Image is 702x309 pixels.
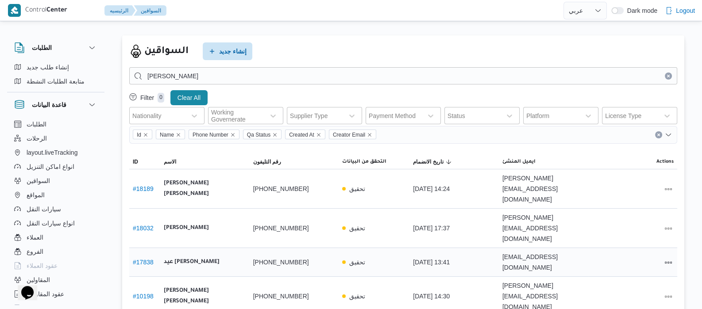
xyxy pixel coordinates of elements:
[413,223,450,233] span: [DATE] 17:37
[27,147,77,158] span: layout.liveTracking
[203,42,252,60] button: إنشاء جديد
[158,93,164,103] p: 0
[290,112,328,119] div: Supplier Type
[8,4,21,17] img: X8yXhbKr1z7QwAAAABJRU5ErkJggg==
[250,155,339,169] button: رقم التليفون
[413,158,443,165] span: تاريخ الانضمام; Sorted in descending order
[211,109,261,123] div: Working Governerate
[665,131,672,138] button: Open list of options
[160,130,174,140] span: Name
[447,112,465,119] div: Status
[11,117,101,131] button: الطلبات
[11,287,101,301] button: عقود المقاولين
[14,99,97,110] button: قاعدة البيانات
[134,5,166,16] button: السواقين
[27,62,69,72] span: إنشاء طلب جديد
[11,174,101,188] button: السواقين
[413,291,450,301] span: [DATE] 14:30
[11,259,101,273] button: عقود العملاء
[164,257,220,267] b: عيد [PERSON_NAME]
[164,178,246,199] b: [PERSON_NAME] [PERSON_NAME]
[104,5,135,16] button: الرئيسيه
[27,119,46,130] span: الطلبات
[176,132,181,137] button: Remove Name from selection in this group
[526,112,549,119] div: Platform
[285,130,325,139] span: Created At
[27,161,74,172] span: انواع اماكن التنزيل
[133,130,152,139] span: Id
[247,130,270,140] span: Qa Status
[164,286,246,307] b: [PERSON_NAME] [PERSON_NAME]
[349,183,365,194] p: تحقيق
[7,60,104,92] div: الطلبات
[349,291,365,301] p: تحقيق
[7,117,104,309] div: قاعدة البيانات
[219,46,247,57] span: إنشاء جديد
[243,130,282,139] span: Qa Status
[11,160,101,174] button: انواع اماكن التنزيل
[27,133,47,144] span: الرحلات
[27,232,43,243] span: العملاء
[11,273,101,287] button: المقاولين
[133,158,138,165] span: ID
[46,7,67,14] b: Center
[663,291,674,302] button: All actions
[27,204,61,214] span: سيارات النقل
[367,132,372,137] button: Remove Creator Email from selection in this group
[11,244,101,259] button: الفروع
[656,158,674,165] span: Actions
[349,223,365,233] p: تحقيق
[11,216,101,230] button: انواع سيارات النقل
[655,131,662,138] button: Clear input
[663,184,674,195] button: All actions
[27,76,85,87] span: متابعة الطلبات النشطة
[9,274,37,300] iframe: chat widget
[193,130,228,140] span: Phone Number
[342,158,386,165] span: التحقق من البيانات
[129,155,160,169] button: ID
[663,223,674,234] button: All actions
[316,132,321,137] button: Remove Created At from selection in this group
[253,183,309,194] span: [PHONE_NUMBER]
[445,158,452,165] svg: Sorted in descending order
[32,42,52,53] h3: الطلبات
[676,5,695,16] span: Logout
[132,112,161,119] div: Nationality
[230,132,235,137] button: Remove Phone Number from selection in this group
[624,7,657,14] span: Dark mode
[289,130,314,140] span: Created At
[133,185,154,192] a: #18189
[143,132,148,137] button: Remove Id from selection in this group
[32,99,66,110] h3: قاعدة البيانات
[663,257,674,268] button: All actions
[253,291,309,301] span: [PHONE_NUMBER]
[156,130,185,139] span: Name
[502,173,585,205] span: [PERSON_NAME][EMAIL_ADDRESS][DOMAIN_NAME]
[27,260,58,271] span: عقود العملاء
[502,212,585,244] span: [PERSON_NAME][EMAIL_ADDRESS][DOMAIN_NAME]
[164,223,209,233] b: [PERSON_NAME]
[27,218,75,229] span: انواع سيارات النقل
[502,158,536,165] span: ايميل المنشئ
[333,130,365,140] span: Creator Email
[14,42,97,53] button: الطلبات
[133,225,154,232] a: #18032
[662,2,698,19] button: Logout
[27,275,50,285] span: المقاولين
[11,202,101,216] button: سيارات النقل
[409,155,499,169] button: تاريخ الانضمامSorted in descending order
[369,112,416,119] div: Payment Method
[413,257,450,267] span: [DATE] 13:41
[133,293,154,300] a: #10198
[137,130,141,140] span: Id
[140,94,154,101] p: Filter
[11,145,101,160] button: layout.liveTracking
[164,158,176,165] span: الاسم
[502,252,585,273] span: [EMAIL_ADDRESS][DOMAIN_NAME]
[11,230,101,244] button: العملاء
[605,112,641,119] div: License Type
[27,190,45,200] span: المواقع
[413,183,450,194] span: [DATE] 14:24
[349,257,365,267] p: تحقيق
